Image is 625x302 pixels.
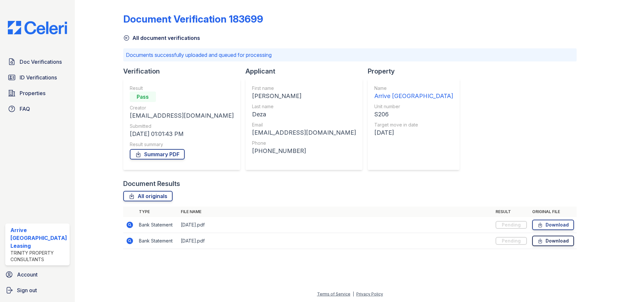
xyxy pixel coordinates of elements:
[123,67,245,76] div: Verification
[353,292,354,296] div: |
[252,140,356,146] div: Phone
[252,85,356,92] div: First name
[252,110,356,119] div: Deza
[17,271,38,278] span: Account
[374,85,453,101] a: Name Arrive [GEOGRAPHIC_DATA]
[3,284,72,297] a: Sign out
[374,85,453,92] div: Name
[245,67,368,76] div: Applicant
[356,292,383,296] a: Privacy Policy
[123,34,200,42] a: All document verifications
[532,236,574,246] a: Download
[496,237,527,245] div: Pending
[17,286,37,294] span: Sign out
[178,233,493,249] td: [DATE].pdf
[252,128,356,137] div: [EMAIL_ADDRESS][DOMAIN_NAME]
[532,220,574,230] a: Download
[5,71,70,84] a: ID Verifications
[496,221,527,229] div: Pending
[130,129,234,139] div: [DATE] 01:01:43 PM
[252,92,356,101] div: [PERSON_NAME]
[130,141,234,148] div: Result summary
[136,233,178,249] td: Bank Statement
[136,217,178,233] td: Bank Statement
[130,123,234,129] div: Submitted
[130,149,185,159] a: Summary PDF
[130,105,234,111] div: Creator
[130,92,156,102] div: Pass
[130,85,234,92] div: Result
[123,179,180,188] div: Document Results
[317,292,350,296] a: Terms of Service
[10,250,67,263] div: Trinity Property Consultants
[20,58,62,66] span: Doc Verifications
[3,21,72,34] img: CE_Logo_Blue-a8612792a0a2168367f1c8372b55b34899dd931a85d93a1a3d3e32e68fde9ad4.png
[126,51,574,59] p: Documents successfully uploaded and queued for processing
[123,191,173,201] a: All originals
[20,89,45,97] span: Properties
[10,226,67,250] div: Arrive [GEOGRAPHIC_DATA] Leasing
[5,55,70,68] a: Doc Verifications
[136,207,178,217] th: Type
[123,13,263,25] div: Document Verification 183699
[374,103,453,110] div: Unit number
[20,105,30,113] span: FAQ
[178,217,493,233] td: [DATE].pdf
[252,103,356,110] div: Last name
[3,268,72,281] a: Account
[5,102,70,115] a: FAQ
[374,122,453,128] div: Target move in date
[20,74,57,81] span: ID Verifications
[374,128,453,137] div: [DATE]
[130,111,234,120] div: [EMAIL_ADDRESS][DOMAIN_NAME]
[178,207,493,217] th: File name
[368,67,465,76] div: Property
[493,207,530,217] th: Result
[252,146,356,156] div: [PHONE_NUMBER]
[374,92,453,101] div: Arrive [GEOGRAPHIC_DATA]
[5,87,70,100] a: Properties
[374,110,453,119] div: S206
[252,122,356,128] div: Email
[530,207,577,217] th: Original file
